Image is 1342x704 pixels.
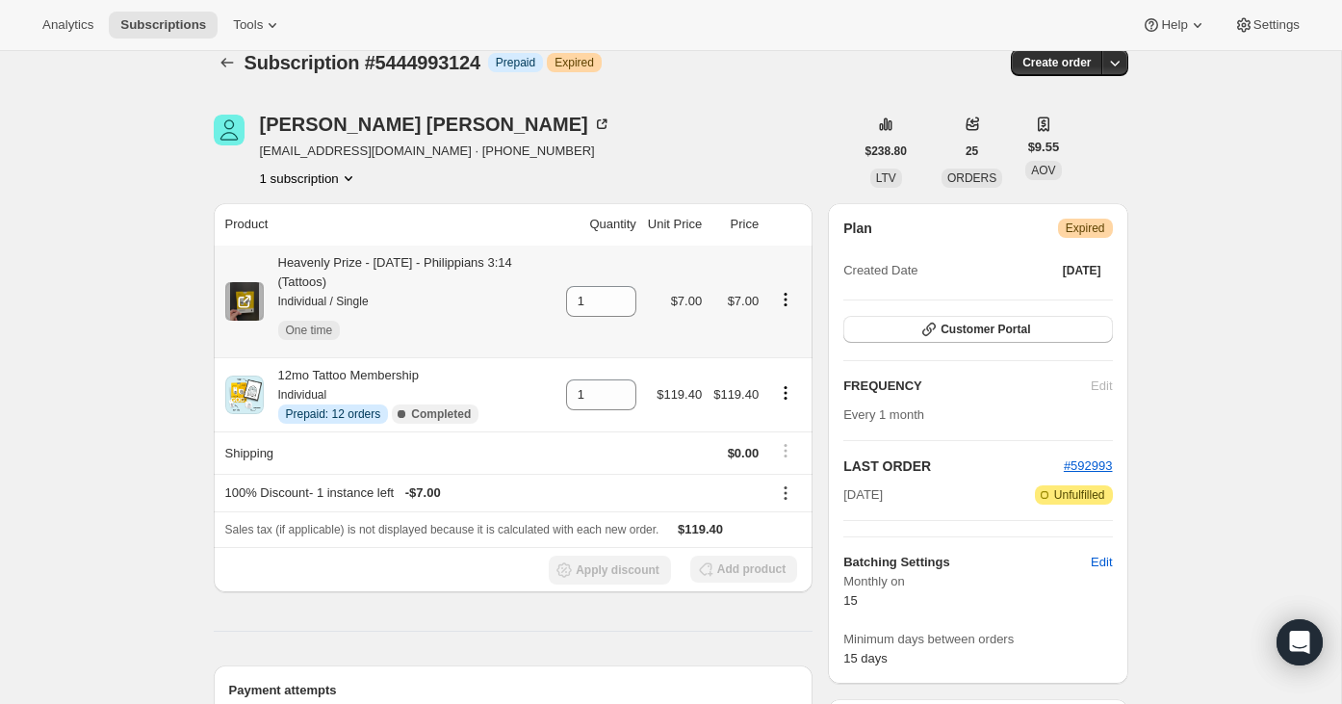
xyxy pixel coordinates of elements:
[555,55,594,70] span: Expired
[31,12,105,39] button: Analytics
[1253,17,1300,33] span: Settings
[966,143,978,159] span: 25
[1223,12,1311,39] button: Settings
[1079,547,1123,578] button: Edit
[843,485,883,505] span: [DATE]
[1051,257,1113,284] button: [DATE]
[843,377,1091,396] h2: FREQUENCY
[843,593,857,608] span: 15
[405,483,441,503] span: - $7.00
[260,142,611,161] span: [EMAIL_ADDRESS][DOMAIN_NAME] · [PHONE_NUMBER]
[120,17,206,33] span: Subscriptions
[657,387,702,402] span: $119.40
[264,253,555,350] div: Heavenly Prize - [DATE] - Philippians 3:14 (Tattoos)
[843,219,872,238] h2: Plan
[1031,164,1055,177] span: AOV
[954,138,990,165] button: 25
[1130,12,1218,39] button: Help
[843,261,917,280] span: Created Date
[264,366,479,424] div: 12mo Tattoo Membership
[221,12,294,39] button: Tools
[770,289,801,310] button: Product actions
[225,523,659,536] span: Sales tax (if applicable) is not displayed because it is calculated with each new order.
[865,143,907,159] span: $238.80
[1064,458,1113,473] a: #592993
[214,203,560,246] th: Product
[1091,553,1112,572] span: Edit
[843,553,1091,572] h6: Batching Settings
[1066,221,1105,236] span: Expired
[260,115,611,134] div: [PERSON_NAME] [PERSON_NAME]
[843,407,924,422] span: Every 1 month
[286,406,381,422] span: Prepaid: 12 orders
[728,446,760,460] span: $0.00
[642,203,708,246] th: Unit Price
[214,49,241,76] button: Subscriptions
[109,12,218,39] button: Subscriptions
[1064,456,1113,476] button: #592993
[42,17,93,33] span: Analytics
[843,651,888,665] span: 15 days
[854,138,918,165] button: $238.80
[1161,17,1187,33] span: Help
[770,440,801,461] button: Shipping actions
[496,55,535,70] span: Prepaid
[671,294,703,308] span: $7.00
[770,382,801,404] button: Product actions
[843,456,1064,476] h2: LAST ORDER
[941,322,1030,337] span: Customer Portal
[1011,49,1102,76] button: Create order
[843,630,1112,649] span: Minimum days between orders
[278,295,369,308] small: Individual / Single
[286,323,333,338] span: One time
[278,388,327,402] small: Individual
[225,483,760,503] div: 100% Discount - 1 instance left
[214,115,245,145] span: Megan Williams
[411,406,471,422] span: Completed
[214,431,560,474] th: Shipping
[713,387,759,402] span: $119.40
[225,376,264,414] img: product img
[560,203,642,246] th: Quantity
[947,171,996,185] span: ORDERS
[233,17,263,33] span: Tools
[1054,487,1105,503] span: Unfulfilled
[1063,263,1101,278] span: [DATE]
[245,52,480,73] span: Subscription #5444993124
[843,572,1112,591] span: Monthly on
[678,522,723,536] span: $119.40
[728,294,760,308] span: $7.00
[843,316,1112,343] button: Customer Portal
[708,203,764,246] th: Price
[876,171,896,185] span: LTV
[1022,55,1091,70] span: Create order
[1277,619,1323,665] div: Open Intercom Messenger
[260,169,358,188] button: Product actions
[1028,138,1060,157] span: $9.55
[229,681,798,700] h2: Payment attempts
